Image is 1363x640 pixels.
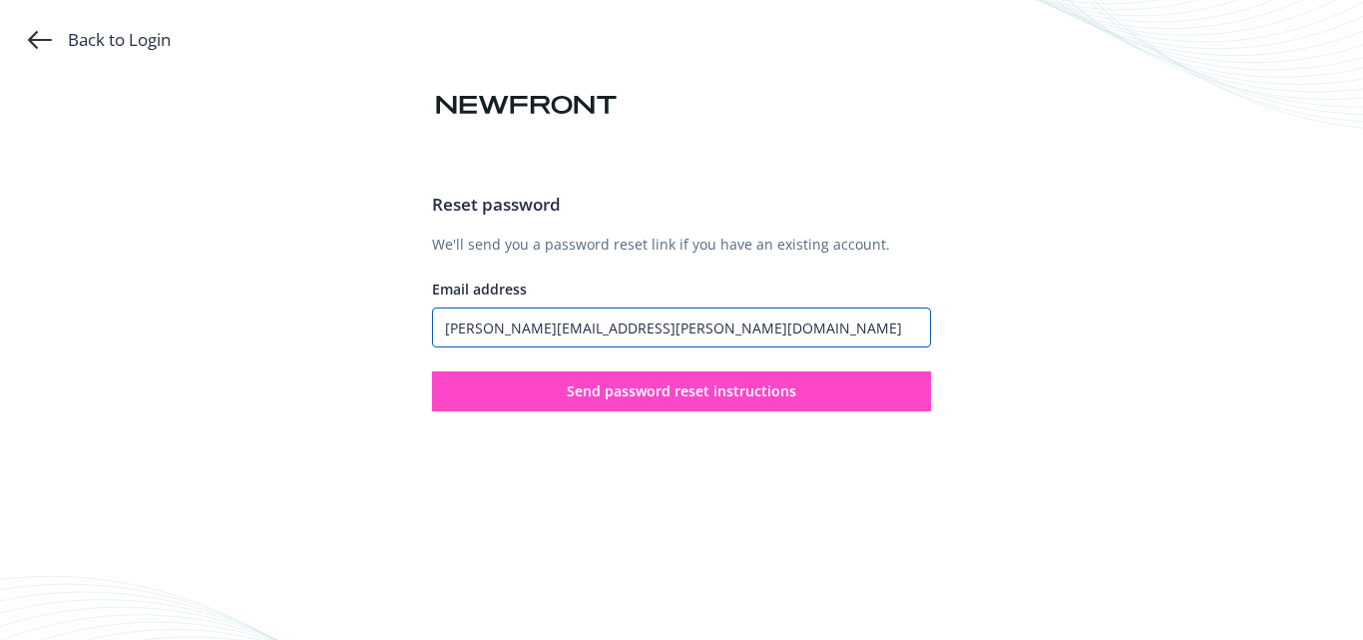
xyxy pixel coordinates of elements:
img: Newfront logo [432,88,621,123]
button: Send password reset instructions [432,371,931,411]
h3: Reset password [432,192,931,218]
span: Email address [432,280,527,299]
p: We'll send you a password reset link if you have an existing account. [432,234,931,255]
a: Back to Login [28,28,171,52]
span: Send password reset instructions [567,381,796,400]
